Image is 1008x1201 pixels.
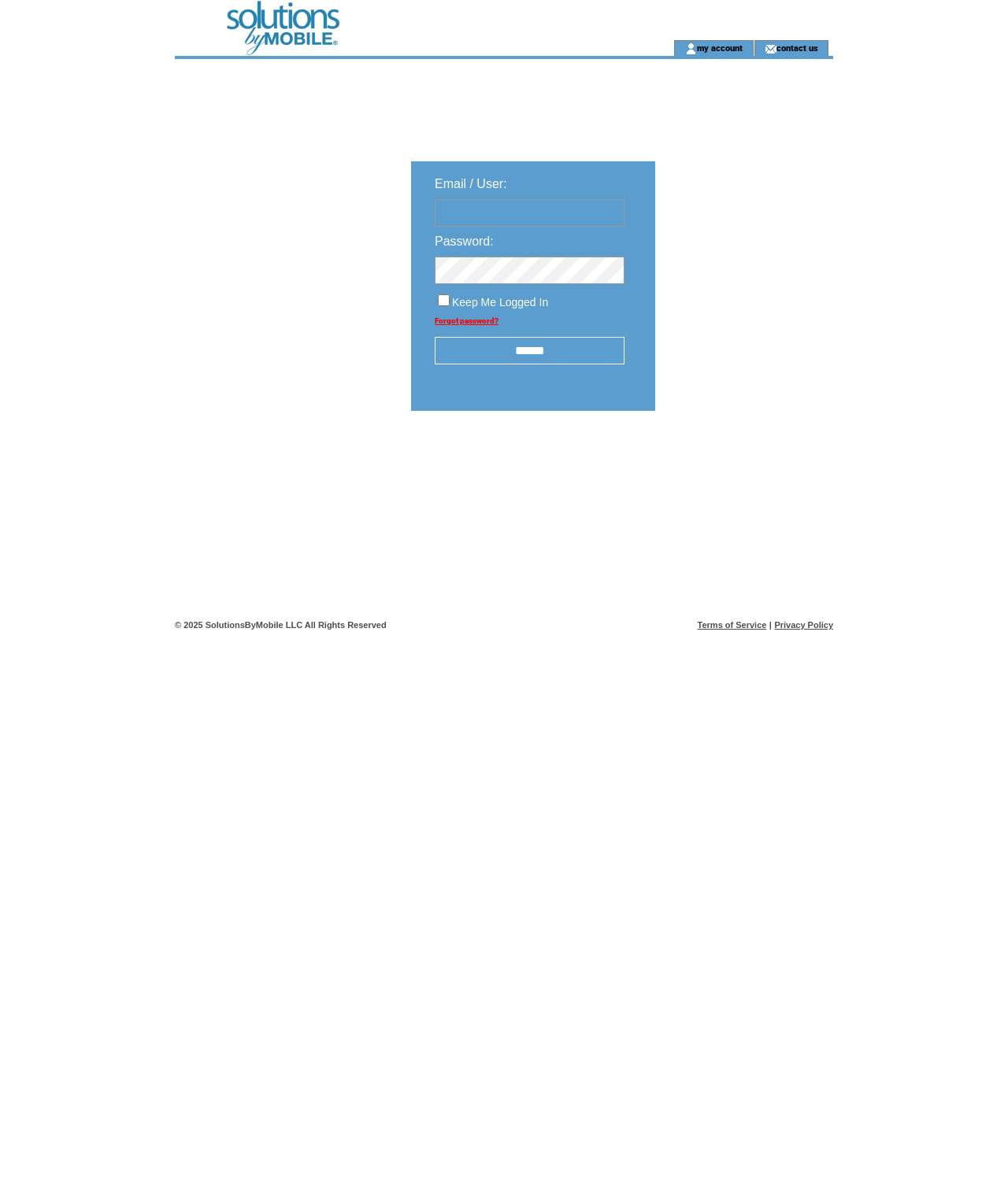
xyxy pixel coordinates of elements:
[435,235,494,248] span: Password:
[685,42,697,55] img: account_icon.gif
[435,177,507,190] span: Email / User:
[769,620,772,630] span: |
[698,620,767,630] a: Terms of Service
[435,316,498,325] a: Forgot password?
[776,42,818,53] a: contact us
[452,296,548,309] span: Keep Me Logged In
[765,42,776,55] img: contact_us_icon.gif
[697,42,743,53] a: my account
[774,620,833,630] a: Privacy Policy
[701,450,780,470] img: transparent.png
[175,620,387,630] span: © 2025 SolutionsByMobile LLC All Rights Reserved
